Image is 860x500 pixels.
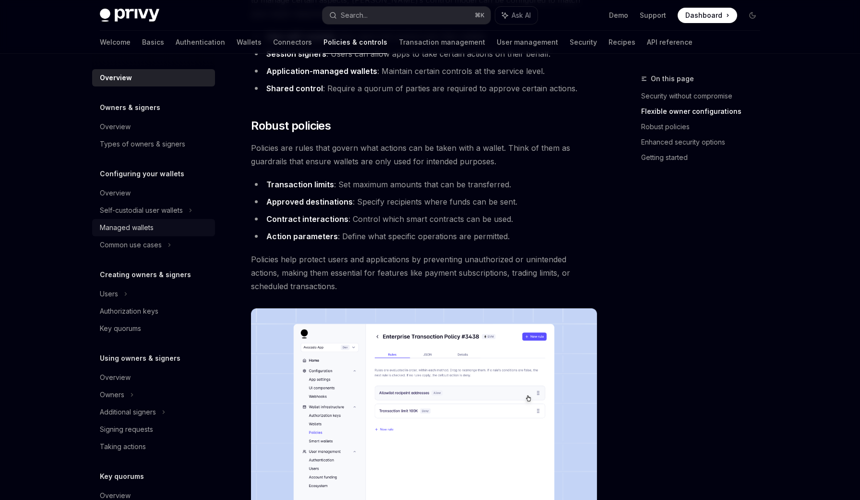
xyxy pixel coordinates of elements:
[100,239,162,251] div: Common use cases
[745,8,760,23] button: Toggle dark mode
[92,118,215,135] a: Overview
[251,47,597,61] li: : Users can allow apps to take certain actions on their behalf.
[100,305,158,317] div: Authorization keys
[341,10,368,21] div: Search...
[100,121,131,133] div: Overview
[100,168,184,180] h5: Configuring your wallets
[100,441,146,452] div: Taking actions
[399,31,485,54] a: Transaction management
[570,31,597,54] a: Security
[100,222,154,233] div: Managed wallets
[266,214,348,224] strong: Contract interactions
[266,180,334,189] strong: Transaction limits
[92,219,215,236] a: Managed wallets
[251,253,597,293] span: Policies help protect users and applications by preventing unauthorized or unintended actions, ma...
[251,178,597,191] li: : Set maximum amounts that can be transferred.
[641,134,768,150] a: Enhanced security options
[251,141,597,168] span: Policies are rules that govern what actions can be taken with a wallet. Think of them as guardrai...
[266,232,338,241] strong: Action parameters
[100,205,183,216] div: Self-custodial user wallets
[100,31,131,54] a: Welcome
[100,471,144,482] h5: Key quorums
[251,64,597,78] li: : Maintain certain controls at the service level.
[100,424,153,435] div: Signing requests
[323,31,387,54] a: Policies & controls
[475,12,485,19] span: ⌘ K
[100,372,131,383] div: Overview
[678,8,737,23] a: Dashboard
[100,323,141,334] div: Key quorums
[251,118,331,134] span: Robust policies
[512,11,531,20] span: Ask AI
[92,438,215,455] a: Taking actions
[251,82,597,95] li: : Require a quorum of parties are required to approve certain actions.
[266,66,377,76] strong: Application-managed wallets
[92,421,215,438] a: Signing requests
[100,138,185,150] div: Types of owners & signers
[641,150,768,165] a: Getting started
[100,269,191,280] h5: Creating owners & signers
[92,303,215,320] a: Authorization keys
[497,31,558,54] a: User management
[685,11,722,20] span: Dashboard
[641,104,768,119] a: Flexible owner configurations
[92,320,215,337] a: Key quorums
[92,69,215,86] a: Overview
[92,184,215,202] a: Overview
[92,135,215,153] a: Types of owners & signers
[266,197,353,207] strong: Approved destinations
[100,72,132,84] div: Overview
[100,187,131,199] div: Overview
[251,195,597,208] li: : Specify recipients where funds can be sent.
[176,31,225,54] a: Authentication
[251,230,597,243] li: : Define what specific operations are permitted.
[266,84,323,93] strong: Shared control
[100,288,118,300] div: Users
[100,389,124,401] div: Owners
[273,31,312,54] a: Connectors
[251,212,597,226] li: : Control which smart contracts can be used.
[100,102,160,113] h5: Owners & signers
[641,88,768,104] a: Security without compromise
[609,31,635,54] a: Recipes
[142,31,164,54] a: Basics
[100,9,159,22] img: dark logo
[641,119,768,134] a: Robust policies
[640,11,666,20] a: Support
[495,7,537,24] button: Ask AI
[237,31,262,54] a: Wallets
[322,7,490,24] button: Search...⌘K
[92,369,215,386] a: Overview
[647,31,693,54] a: API reference
[651,73,694,85] span: On this page
[266,49,326,59] strong: Session signers
[100,353,180,364] h5: Using owners & signers
[609,11,628,20] a: Demo
[100,406,156,418] div: Additional signers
